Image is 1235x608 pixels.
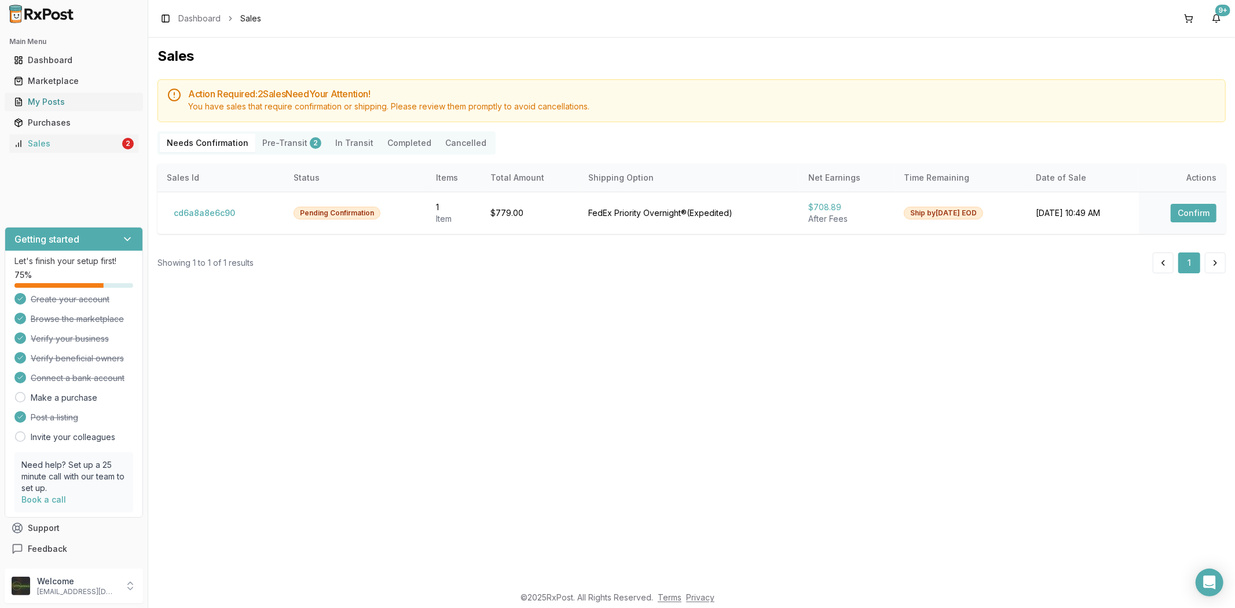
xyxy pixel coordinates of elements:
div: 2 [122,138,134,149]
span: Feedback [28,543,67,555]
a: Invite your colleagues [31,431,115,443]
span: Post a listing [31,412,78,423]
div: My Posts [14,96,134,108]
div: Item [436,213,472,225]
span: Sales [240,13,261,24]
button: 9+ [1207,9,1226,28]
h5: Action Required: 2 Sale s Need Your Attention! [188,89,1216,98]
img: User avatar [12,577,30,595]
p: Welcome [37,576,118,587]
a: Dashboard [9,50,138,71]
div: $708.89 [808,202,885,213]
button: In Transit [328,134,380,152]
span: Browse the marketplace [31,313,124,325]
div: Open Intercom Messenger [1196,569,1223,596]
span: 75 % [14,269,32,281]
th: Shipping Option [580,164,800,192]
a: Make a purchase [31,392,97,404]
a: Sales2 [9,133,138,154]
img: RxPost Logo [5,5,79,23]
button: Marketplace [5,72,143,90]
button: Feedback [5,539,143,559]
p: Let's finish your setup first! [14,255,133,267]
a: My Posts [9,91,138,112]
button: cd6a8a8e6c90 [167,204,242,222]
button: Sales2 [5,134,143,153]
h2: Main Menu [9,37,138,46]
h3: Getting started [14,232,79,246]
a: Privacy [686,592,714,602]
span: Verify beneficial owners [31,353,124,364]
span: Create your account [31,294,109,305]
a: Book a call [21,495,66,504]
p: [EMAIL_ADDRESS][DOMAIN_NAME] [37,587,118,596]
div: Dashboard [14,54,134,66]
a: Purchases [9,112,138,133]
span: Verify your business [31,333,109,345]
th: Status [284,164,427,192]
button: Confirm [1171,204,1216,222]
th: Net Earnings [799,164,895,192]
button: My Posts [5,93,143,111]
th: Date of Sale [1027,164,1139,192]
a: Marketplace [9,71,138,91]
button: Dashboard [5,51,143,69]
th: Time Remaining [895,164,1027,192]
span: Connect a bank account [31,372,124,384]
h1: Sales [157,47,1226,65]
button: Purchases [5,113,143,132]
div: Showing 1 to 1 of 1 results [157,257,254,269]
div: $779.00 [491,207,570,219]
div: [DATE] 10:49 AM [1036,207,1130,219]
div: Sales [14,138,120,149]
button: Support [5,518,143,539]
div: 9+ [1215,5,1230,16]
button: Completed [380,134,438,152]
a: Terms [658,592,681,602]
div: 2 [310,137,321,149]
div: Marketplace [14,75,134,87]
a: Dashboard [178,13,221,24]
th: Total Amount [482,164,580,192]
div: 1 [436,202,472,213]
div: Ship by [DATE] EOD [904,207,983,219]
div: FedEx Priority Overnight® ( Expedited ) [589,207,790,219]
th: Items [427,164,482,192]
div: Purchases [14,117,134,129]
div: Pending Confirmation [294,207,380,219]
div: You have sales that require confirmation or shipping. Please review them promptly to avoid cancel... [188,101,1216,112]
button: Cancelled [438,134,493,152]
nav: breadcrumb [178,13,261,24]
button: Needs Confirmation [160,134,255,152]
p: Need help? Set up a 25 minute call with our team to set up. [21,459,126,494]
div: After Fees [808,213,885,225]
th: Actions [1139,164,1226,192]
button: 1 [1178,252,1200,273]
button: Pre-Transit [255,134,328,152]
th: Sales Id [157,164,284,192]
